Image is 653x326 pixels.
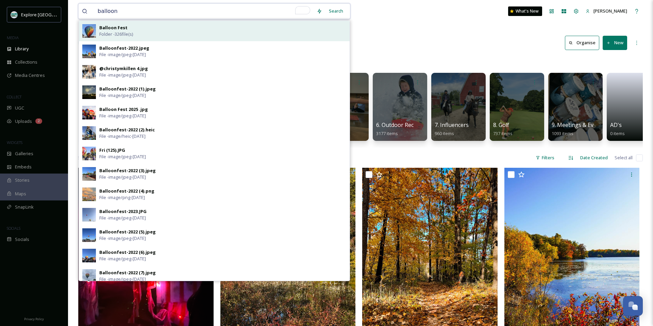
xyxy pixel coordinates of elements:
[99,113,146,119] span: File - image/jpeg - [DATE]
[552,121,605,129] span: 9. Meetings & Events
[82,24,96,38] img: cef4394e-d836-4c72-a3c4-29527fe50ee5.jpg
[603,36,627,50] button: New
[99,45,149,51] div: Balloonfest-2022.jpeg
[99,249,156,256] div: Balloonfest-2022 (6).jpeg
[7,35,19,40] span: MEDIA
[325,4,347,18] div: Search
[376,122,414,136] a: 6. Outdoor Rec3177 items
[78,154,89,161] span: 5 file s
[99,86,156,92] div: Balloonfest-2022 (1).jpeg
[82,147,96,160] img: 5f5f7c96-52ee-4ea0-970d-3d034270101a.jpg
[435,121,469,129] span: 7. Influencers
[435,130,454,136] span: 960 items
[7,226,20,231] span: SOCIALS
[24,314,44,323] a: Privacy Policy
[508,6,542,16] a: What's New
[610,121,622,129] span: AD's
[376,130,398,136] span: 3177 items
[82,45,96,58] img: ca2769df-b104-48c7-a7e9-6b8718d220a2.jpg
[82,269,96,283] img: c2f0548a-e6f5-4022-b93e-98f4ea7618bc.jpg
[82,167,96,181] img: 68ad3e36-1770-4f61-adcd-70753cb4b7b5.jpg
[15,236,29,243] span: Socials
[82,106,96,119] img: 11b6bca0-b795-44e5-8f9b-fe488b9c8e39.jpg
[82,249,96,262] img: f0241a73-521d-48a4-94e2-2968cd5a43fb.jpg
[82,188,96,201] img: 1cb0fc32-0533-44c4-a503-5119570ba50f.jpg
[99,51,146,58] span: File - image/jpeg - [DATE]
[99,194,145,201] span: File - image/png - [DATE]
[15,150,33,157] span: Galleries
[615,154,633,161] span: Select all
[82,126,96,140] img: 194a3acd-1a3d-439d-91f8-d83f9f8ae0ac.jpg
[21,11,115,18] span: Explore [GEOGRAPHIC_DATA][PERSON_NAME]
[15,164,32,170] span: Embeds
[11,11,18,18] img: 67e7af72-b6c8-455a-acf8-98e6fe1b68aa.avif
[99,256,146,262] span: File - image/jpeg - [DATE]
[99,147,125,153] div: Fri (125).JPG
[99,174,146,180] span: File - image/jpeg - [DATE]
[15,191,26,197] span: Maps
[82,228,96,242] img: ca522363-d378-4f25-8fe7-01a9f24aa31f.jpg
[7,94,21,99] span: COLLECT
[99,229,156,235] div: Balloonfest-2022 (5).jpeg
[99,153,146,160] span: File - image/jpeg - [DATE]
[15,177,30,183] span: Stories
[99,208,147,215] div: Balloonfest-2023.JPG
[582,4,631,18] a: [PERSON_NAME]
[610,130,625,136] span: 0 items
[82,85,96,99] img: 2779e344-c138-443c-9872-a53925ea1e5f.jpg
[15,204,34,210] span: SnapLink
[552,130,573,136] span: 1093 items
[15,46,29,52] span: Library
[15,72,45,79] span: Media Centres
[99,127,155,133] div: Balloonfest-2022 (2).heic
[493,130,513,136] span: 737 items
[610,122,625,136] a: AD's0 items
[99,92,146,99] span: File - image/jpeg - [DATE]
[493,121,509,129] span: 8. Golf
[435,122,469,136] a: 7. Influencers960 items
[15,105,24,111] span: UGC
[99,276,146,282] span: File - image/jpeg - [DATE]
[82,65,96,79] img: %2540christymkillen%25204.jpg
[99,188,154,194] div: Balloonfest-2022 (4).png
[82,208,96,222] img: ccbe4d9e-72d5-40f8-a1b8-f7b270b8d440.jpg
[376,121,414,129] span: 6. Outdoor Rec
[99,215,146,221] span: File - image/jpeg - [DATE]
[15,59,37,65] span: Collections
[35,118,42,124] div: 2
[493,122,513,136] a: 8. Golf737 items
[593,8,627,14] span: [PERSON_NAME]
[99,270,156,276] div: Balloonfest-2022 (7).jpeg
[94,4,313,19] input: To enrich screen reader interactions, please activate Accessibility in Grammarly extension settings
[99,65,148,72] div: @christymkillen 4.jpg
[24,317,44,321] span: Privacy Policy
[552,122,605,136] a: 9. Meetings & Events1093 items
[99,31,133,37] span: Folder - 326 file(s)
[7,140,22,145] span: WIDGETS
[99,235,146,242] span: File - image/jpeg - [DATE]
[532,151,558,164] div: Filters
[99,106,148,113] div: Balloon Fest 2025 .jpg
[15,118,32,125] span: Uploads
[623,296,643,316] button: Open Chat
[99,167,156,174] div: Balloonfest-2022 (3).jpeg
[577,151,611,164] div: Date Created
[99,25,128,31] strong: Balloon Fest
[99,72,146,78] span: File - image/jpeg - [DATE]
[99,133,146,140] span: File - image/heic - [DATE]
[565,36,599,50] button: Organise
